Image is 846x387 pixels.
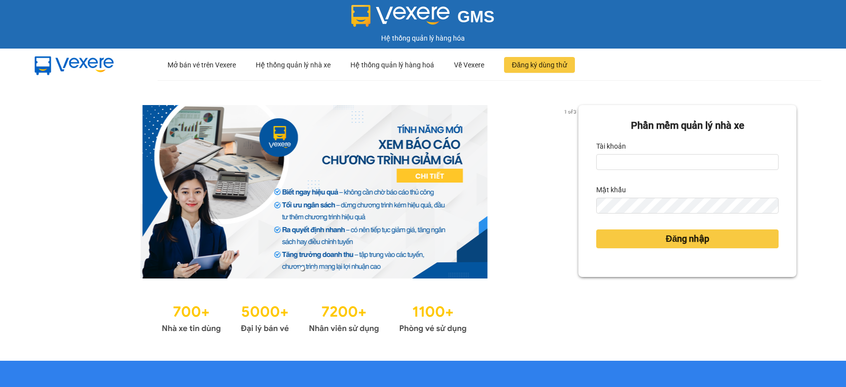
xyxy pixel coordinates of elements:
[454,49,484,81] div: Về Vexere
[2,33,844,44] div: Hệ thống quản lý hàng hóa
[162,298,467,336] img: Statistics.png
[596,154,779,170] input: Tài khoản
[596,229,779,248] button: Đăng nhập
[596,198,779,214] input: Mật khẩu
[596,118,779,133] div: Phần mềm quản lý nhà xe
[564,105,578,278] button: next slide / item
[50,105,63,278] button: previous slide / item
[666,232,709,246] span: Đăng nhập
[351,15,495,23] a: GMS
[596,182,626,198] label: Mật khẩu
[350,49,434,81] div: Hệ thống quản lý hàng hoá
[351,5,450,27] img: logo 2
[168,49,236,81] div: Mở bán vé trên Vexere
[25,49,124,81] img: mbUUG5Q.png
[596,138,626,154] label: Tài khoản
[504,57,575,73] button: Đăng ký dùng thử
[512,59,567,70] span: Đăng ký dùng thử
[457,7,495,26] span: GMS
[324,267,328,271] li: slide item 3
[300,267,304,271] li: slide item 1
[312,267,316,271] li: slide item 2
[256,49,331,81] div: Hệ thống quản lý nhà xe
[561,105,578,118] p: 1 of 3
